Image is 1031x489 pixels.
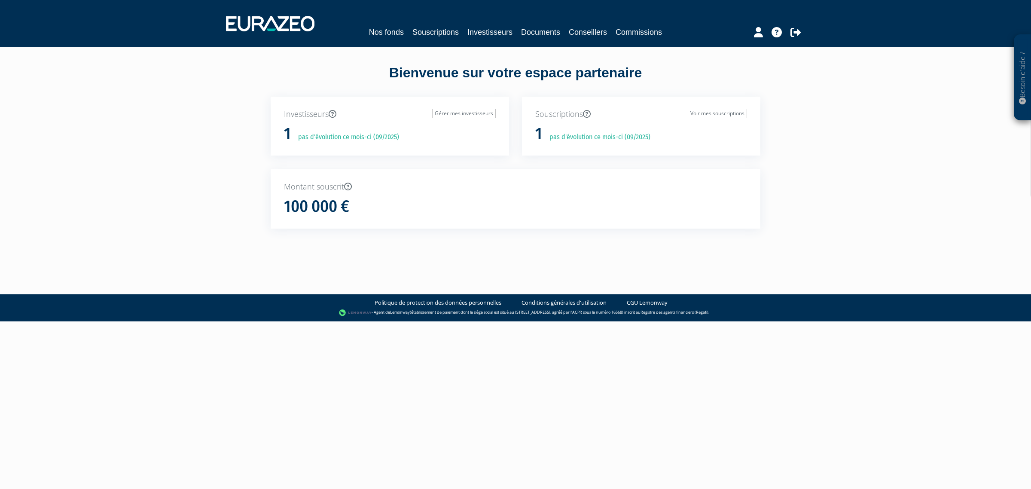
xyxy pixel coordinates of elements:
a: Lemonway [390,309,410,315]
h1: 100 000 € [284,198,349,216]
a: Nos fonds [369,26,404,38]
a: Investisseurs [467,26,512,38]
h1: 1 [535,125,542,143]
a: Souscriptions [412,26,459,38]
p: Souscriptions [535,109,747,120]
a: Documents [521,26,560,38]
p: pas d'évolution ce mois-ci (09/2025) [292,132,399,142]
a: Gérer mes investisseurs [432,109,496,118]
img: logo-lemonway.png [339,309,372,317]
img: 1732889491-logotype_eurazeo_blanc_rvb.png [226,16,314,31]
a: Conditions générales d'utilisation [522,299,607,307]
a: Conseillers [569,26,607,38]
a: CGU Lemonway [627,299,668,307]
div: Bienvenue sur votre espace partenaire [264,63,767,97]
a: Commissions [616,26,662,38]
div: - Agent de (établissement de paiement dont le siège social est situé au [STREET_ADDRESS], agréé p... [9,309,1022,317]
p: Investisseurs [284,109,496,120]
p: pas d'évolution ce mois-ci (09/2025) [543,132,650,142]
a: Politique de protection des données personnelles [375,299,501,307]
p: Besoin d'aide ? [1018,39,1028,116]
a: Registre des agents financiers (Regafi) [641,309,708,315]
a: Voir mes souscriptions [688,109,747,118]
p: Montant souscrit [284,181,747,193]
h1: 1 [284,125,291,143]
